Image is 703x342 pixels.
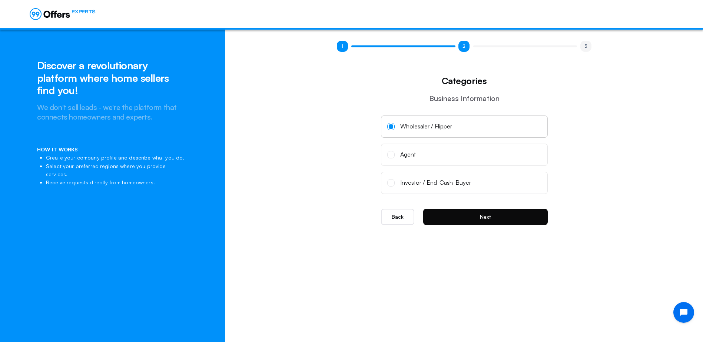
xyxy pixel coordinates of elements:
h1: Discover a revolutionary platform where home sellers find you! [37,59,188,97]
li: Receive requests directly from homeowners. [46,178,188,187]
h2: We don't sell leads - we're the platform that connects homeowners and experts. [37,103,188,122]
div: Agent [400,150,416,160]
p: Business Information [381,93,548,104]
span: 3 [580,41,591,52]
a: EXPERTS [30,8,95,20]
button: Back [381,209,414,225]
p: HOW IT WORKS [37,145,188,154]
h5: Categories [381,74,548,87]
span: EXPERTS [72,8,95,15]
div: Investor / End-Cash-Buyer [400,178,471,188]
button: Next [423,209,548,225]
span: 2 [458,41,470,52]
li: Create your company profile and describe what you do. [46,154,188,162]
li: Select your preferred regions where you provide services. [46,162,188,179]
span: 1 [337,41,348,52]
div: Wholesaler / Flipper [400,122,452,131]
